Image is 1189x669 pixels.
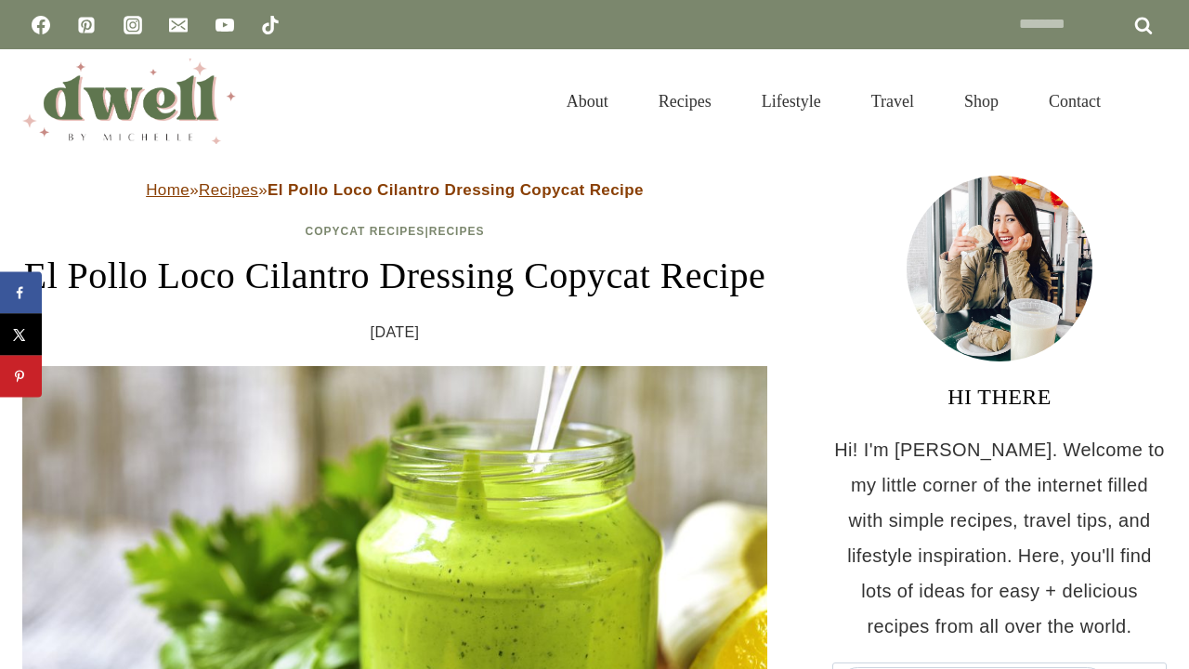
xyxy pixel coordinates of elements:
p: Hi! I'm [PERSON_NAME]. Welcome to my little corner of the internet filled with simple recipes, tr... [832,432,1167,644]
button: View Search Form [1135,85,1167,117]
a: Pinterest [68,7,105,44]
strong: El Pollo Loco Cilantro Dressing Copycat Recipe [268,181,644,199]
a: Shop [939,69,1024,134]
a: Copycat Recipes [306,225,425,238]
a: Instagram [114,7,151,44]
a: Recipes [634,69,737,134]
a: About [542,69,634,134]
span: » » [146,181,644,199]
h1: El Pollo Loco Cilantro Dressing Copycat Recipe [22,248,767,304]
a: TikTok [252,7,289,44]
img: DWELL by michelle [22,59,236,144]
nav: Primary Navigation [542,69,1126,134]
a: YouTube [206,7,243,44]
a: Lifestyle [737,69,846,134]
a: Home [146,181,189,199]
a: Email [160,7,197,44]
a: Travel [846,69,939,134]
a: Facebook [22,7,59,44]
a: Recipes [199,181,258,199]
h3: HI THERE [832,380,1167,413]
time: [DATE] [371,319,420,347]
span: | [306,225,485,238]
a: Recipes [429,225,485,238]
a: Contact [1024,69,1126,134]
